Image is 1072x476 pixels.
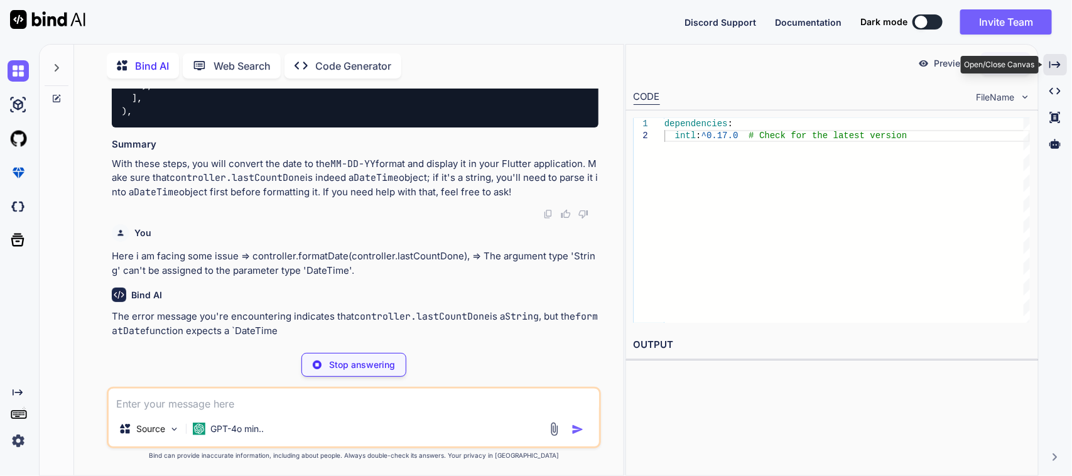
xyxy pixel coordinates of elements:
[8,430,29,452] img: settings
[685,17,756,28] span: Discord Support
[112,310,599,338] p: The error message you're encountering indicates that is a , but the function expects a `DateTime
[112,138,599,152] h3: Summary
[675,131,696,141] span: intl
[210,423,264,435] p: GPT-4o min..
[193,423,205,435] img: GPT-4o mini
[136,423,165,435] p: Source
[1020,92,1031,102] img: chevron down
[664,119,728,129] span: dependencies
[701,131,739,141] span: ^0.17.0
[8,60,29,82] img: chat
[131,289,162,301] h6: Bind AI
[112,310,598,337] code: formatDate
[728,119,733,129] span: :
[960,9,1052,35] button: Invite Team
[505,310,539,323] code: String
[775,16,842,29] button: Documentation
[934,57,968,70] p: Preview
[634,118,648,130] div: 1
[578,209,588,219] img: dislike
[134,227,151,239] h6: You
[329,359,395,371] p: Stop answering
[696,131,701,141] span: :
[10,10,85,29] img: Bind AI
[961,56,1039,73] div: Open/Close Canvas
[112,157,599,200] p: With these steps, you will convert the date to the format and display it in your Flutter applicat...
[134,186,179,198] code: DateTime
[315,58,391,73] p: Code Generator
[8,162,29,183] img: premium
[749,131,907,141] span: # Check for the latest version
[561,209,571,219] img: like
[860,16,907,28] span: Dark mode
[330,158,376,170] code: MM-DD-YY
[8,94,29,116] img: ai-studio
[112,249,599,278] p: Here i am facing some issue => controller.formatDate(controller.lastCountDone), => The argument t...
[918,58,929,69] img: preview
[685,16,756,29] button: Discord Support
[547,422,561,436] img: attachment
[571,423,584,436] img: icon
[634,90,660,105] div: CODE
[169,424,180,435] img: Pick Models
[634,130,648,142] div: 2
[543,209,553,219] img: copy
[214,58,271,73] p: Web Search
[107,451,602,460] p: Bind can provide inaccurate information, including about people. Always double-check its answers....
[626,330,1038,360] h2: OUTPUT
[354,171,399,184] code: DateTime
[8,128,29,149] img: githubLight
[775,17,842,28] span: Documentation
[170,171,305,184] code: controller.lastCountDone
[8,196,29,217] img: darkCloudIdeIcon
[354,310,490,323] code: controller.lastCountDone
[977,91,1015,104] span: FileName
[135,58,169,73] p: Bind AI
